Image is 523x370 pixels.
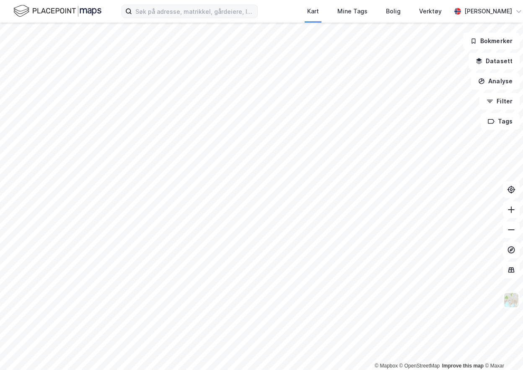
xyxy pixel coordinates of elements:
input: Søk på adresse, matrikkel, gårdeiere, leietakere eller personer [132,5,257,18]
div: Kontrollprogram for chat [481,330,523,370]
a: OpenStreetMap [399,363,440,369]
div: Bolig [386,6,401,16]
a: Mapbox [375,363,398,369]
img: Z [503,292,519,308]
div: [PERSON_NAME] [464,6,512,16]
button: Analyse [471,73,520,90]
div: Kart [307,6,319,16]
iframe: Chat Widget [481,330,523,370]
button: Datasett [469,53,520,69]
button: Tags [481,113,520,130]
img: logo.f888ab2527a4732fd821a326f86c7f29.svg [13,4,101,18]
div: Mine Tags [337,6,368,16]
button: Bokmerker [463,33,520,49]
div: Verktøy [419,6,442,16]
button: Filter [479,93,520,110]
a: Improve this map [442,363,484,369]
